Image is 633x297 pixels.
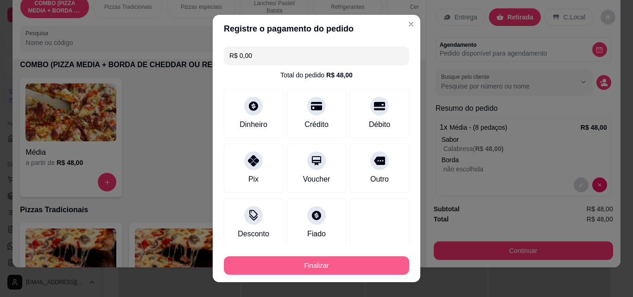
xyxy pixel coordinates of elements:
div: Pix [248,174,259,185]
button: Close [404,17,418,32]
div: Fiado [307,228,326,240]
div: Desconto [238,228,269,240]
div: Dinheiro [240,119,267,130]
input: Ex.: hambúrguer de cordeiro [229,46,404,65]
button: Finalizar [224,256,409,275]
header: Registre o pagamento do pedido [213,15,420,43]
div: Crédito [304,119,329,130]
div: Outro [370,174,389,185]
div: Débito [369,119,390,130]
div: Total do pedido [280,70,353,80]
div: R$ 48,00 [326,70,353,80]
div: Voucher [303,174,330,185]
